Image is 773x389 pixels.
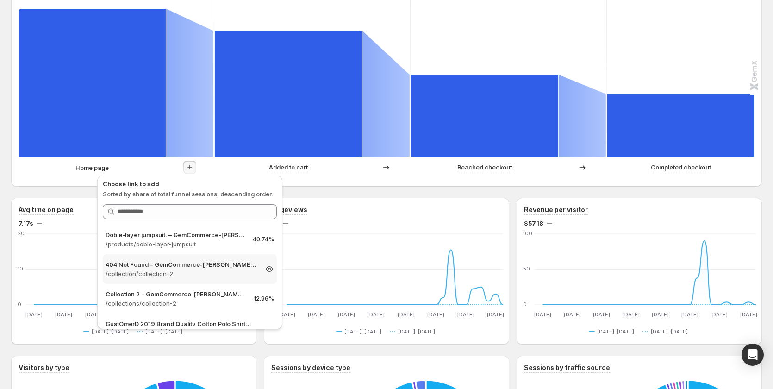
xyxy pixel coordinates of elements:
text: 10 [18,266,23,272]
text: [DATE] [25,311,43,318]
p: 12.96% [254,295,274,302]
p: GustOmerD 2019 Brand Quality Cotton Polo Shirt Men Solid Slim Fit Shor – GemCommerce-[PERSON_NAME... [106,319,251,328]
span: $57.18 [524,219,543,228]
text: [DATE] [55,311,72,318]
p: Reached checkout [457,163,512,172]
span: 7.17s [19,219,33,228]
p: Sorted by share of total funnel sessions, descending order. [103,189,277,199]
button: [DATE]–[DATE] [589,326,638,337]
path: Added to cart: 46 [215,31,362,157]
button: [DATE]–[DATE] [83,326,132,337]
div: Open Intercom Messenger [742,344,764,366]
p: /products/doble-layer-jumpsuit [106,239,245,249]
text: 0 [523,301,527,307]
text: [DATE] [534,311,551,318]
text: [DATE] [593,311,610,318]
path: Completed checkout: 23 [607,94,754,157]
h3: Pageviews [271,205,307,214]
text: [DATE] [428,311,445,318]
text: [DATE] [740,311,757,318]
text: [DATE] [368,311,385,318]
p: 11.11% [258,325,274,332]
p: Home page [75,163,109,172]
button: [DATE]–[DATE] [336,326,385,337]
p: 404 Not Found – GemCommerce-[PERSON_NAME]-stg [106,260,257,269]
text: [DATE] [338,311,355,318]
p: Collection 2 – GemCommerce-[PERSON_NAME]-stg [106,289,246,299]
span: [DATE]–[DATE] [92,328,129,335]
button: [DATE]–[DATE] [642,326,692,337]
text: [DATE] [487,311,505,318]
text: [DATE] [85,311,102,318]
span: [DATE]–[DATE] [597,328,634,335]
text: 100 [523,230,532,237]
text: [DATE] [681,311,698,318]
span: [DATE]–[DATE] [344,328,381,335]
text: 0 [18,301,21,307]
h3: Revenue per visitor [524,205,588,214]
p: /collection/collection-2 [106,269,257,278]
path: Reached checkout: 30 [411,75,558,157]
p: Doble-layer jumpsuit. – GemCommerce-[PERSON_NAME]-stg [106,230,245,239]
h3: Sessions by device type [271,363,350,372]
text: [DATE] [564,311,581,318]
p: 40.74% [253,236,274,243]
text: 50 [523,266,530,272]
text: [DATE] [623,311,640,318]
h3: Sessions by traffic source [524,363,610,372]
span: [DATE]–[DATE] [651,328,688,335]
text: [DATE] [652,311,669,318]
button: [DATE]–[DATE] [390,326,439,337]
text: 20 [18,230,25,237]
p: Added to cart [269,163,308,172]
text: [DATE] [278,311,295,318]
text: [DATE] [711,311,728,318]
text: [DATE] [308,311,325,318]
h3: Avg time on page [19,205,74,214]
h3: Visitors by type [19,363,69,372]
text: [DATE] [457,311,474,318]
p: Choose link to add [103,179,277,188]
span: [DATE]–[DATE] [398,328,435,335]
p: /collections/collection-2 [106,299,246,308]
text: [DATE] [398,311,415,318]
p: Completed checkout [651,163,711,172]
